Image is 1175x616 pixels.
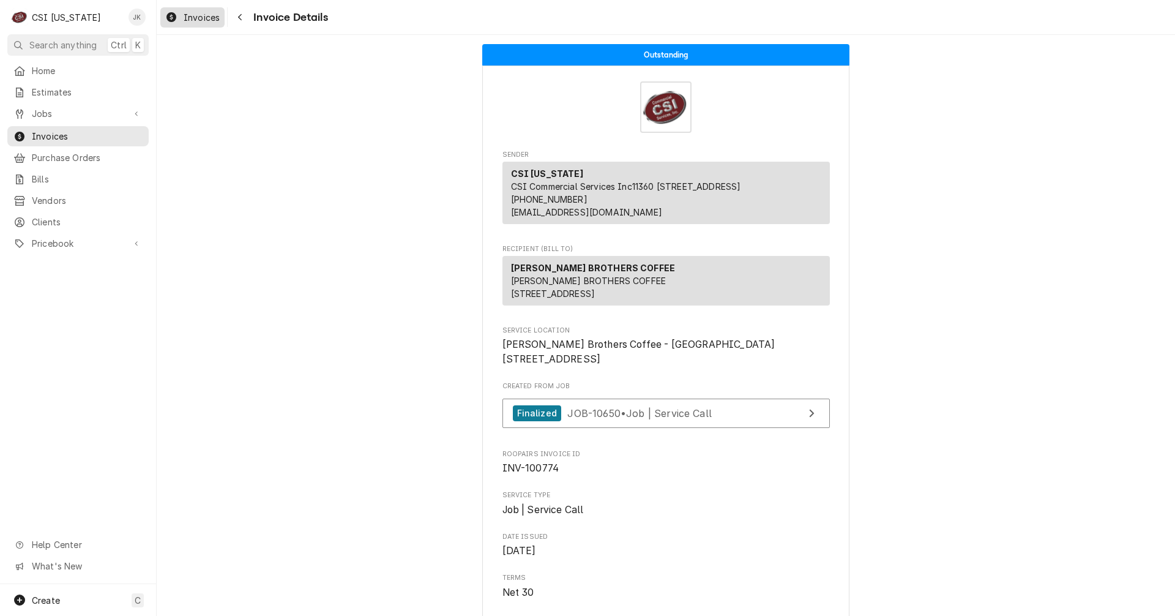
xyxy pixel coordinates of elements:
span: Search anything [29,39,97,51]
a: Bills [7,169,149,189]
div: Jeff Kuehl's Avatar [129,9,146,26]
span: INV-100774 [502,462,559,474]
div: Date Issued [502,532,830,558]
a: Go to Help Center [7,535,149,555]
div: C [11,9,28,26]
a: Invoices [160,7,225,28]
span: Home [32,64,143,77]
a: Home [7,61,149,81]
div: CSI Kentucky's Avatar [11,9,28,26]
span: JOB-10650 • Job | Service Call [567,407,712,419]
span: [PERSON_NAME] BROTHERS COFFEE [STREET_ADDRESS] [511,276,666,299]
span: Roopairs Invoice ID [502,461,830,476]
span: Invoices [184,11,220,24]
div: Created From Job [502,381,830,434]
span: Service Location [502,337,830,366]
a: Clients [7,212,149,232]
span: Job | Service Call [502,504,584,516]
div: Service Type [502,490,830,517]
span: Bills [32,173,143,186]
div: Sender [502,162,830,229]
span: C [135,594,141,607]
div: Invoice Sender [502,150,830,230]
a: Purchase Orders [7,148,149,168]
span: Invoice Details [250,9,327,26]
a: Go to Pricebook [7,233,149,254]
a: View Job [502,399,830,429]
a: Invoices [7,126,149,146]
span: Vendors [32,194,143,207]
div: Recipient (Bill To) [502,256,830,306]
span: Recipient (Bill To) [502,244,830,254]
span: Created From Job [502,381,830,391]
div: Roopairs Invoice ID [502,449,830,476]
a: [PHONE_NUMBER] [511,194,587,205]
img: Logo [640,81,692,133]
span: Purchase Orders [32,151,143,164]
span: Outstanding [644,51,688,59]
span: CSI Commercial Services Inc11360 [STREET_ADDRESS] [511,181,741,192]
span: Terms [502,573,830,583]
span: Pricebook [32,237,124,250]
span: Net 30 [502,587,534,598]
div: Invoice Recipient [502,244,830,311]
button: Navigate back [230,7,250,27]
span: Create [32,595,60,606]
span: K [135,39,141,51]
span: Service Location [502,326,830,336]
span: Date Issued [502,544,830,558]
a: Estimates [7,82,149,102]
span: Service Type [502,503,830,517]
a: Go to What's New [7,556,149,576]
span: Terms [502,585,830,600]
span: Date Issued [502,532,830,542]
span: Help Center [32,538,141,551]
div: Terms [502,573,830,599]
a: Vendors [7,190,149,211]
div: Sender [502,162,830,224]
span: What's New [32,560,141,573]
span: [DATE] [502,545,536,557]
div: JK [129,9,146,26]
span: Clients [32,216,143,228]
strong: CSI [US_STATE] [511,168,583,179]
div: Recipient (Bill To) [502,256,830,310]
a: [EMAIL_ADDRESS][DOMAIN_NAME] [511,207,662,217]
button: Search anythingCtrlK [7,34,149,56]
div: Finalized [513,405,561,422]
span: [PERSON_NAME] Brothers Coffee - [GEOGRAPHIC_DATA] [STREET_ADDRESS] [502,339,775,365]
span: Estimates [32,86,143,99]
span: Sender [502,150,830,160]
div: Service Location [502,326,830,367]
strong: [PERSON_NAME] BROTHERS COFFEE [511,263,676,273]
div: Status [482,44,849,66]
span: Service Type [502,490,830,500]
a: Go to Jobs [7,103,149,124]
span: Ctrl [111,39,127,51]
div: CSI [US_STATE] [32,11,101,24]
span: Roopairs Invoice ID [502,449,830,459]
span: Invoices [32,130,143,143]
span: Jobs [32,107,124,120]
